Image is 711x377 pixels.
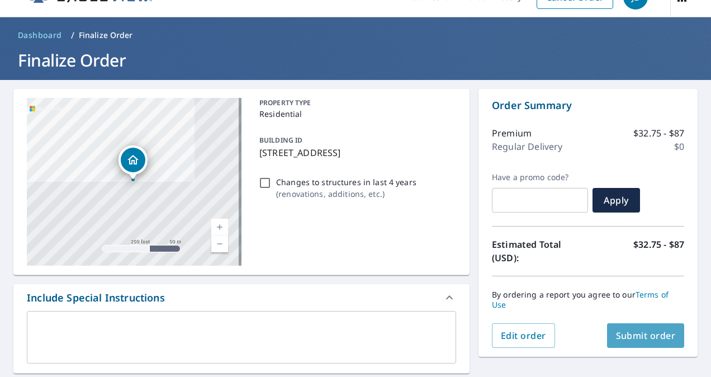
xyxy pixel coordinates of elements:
[492,172,588,182] label: Have a promo code?
[601,194,631,206] span: Apply
[633,238,684,265] p: $32.75 - $87
[18,30,62,41] span: Dashboard
[259,135,302,145] p: BUILDING ID
[616,329,676,342] span: Submit order
[492,238,588,265] p: Estimated Total (USD):
[13,26,67,44] a: Dashboard
[259,146,452,159] p: [STREET_ADDRESS]
[13,284,470,311] div: Include Special Instructions
[211,235,228,252] a: Current Level 17, Zoom Out
[13,26,698,44] nav: breadcrumb
[492,126,532,140] p: Premium
[492,290,684,310] p: By ordering a report you agree to our
[259,108,452,120] p: Residential
[492,289,669,310] a: Terms of Use
[674,140,684,153] p: $0
[13,49,698,72] h1: Finalize Order
[259,98,452,108] p: PROPERTY TYPE
[607,323,685,348] button: Submit order
[633,126,684,140] p: $32.75 - $87
[71,29,74,42] li: /
[492,98,684,113] p: Order Summary
[79,30,133,41] p: Finalize Order
[276,176,416,188] p: Changes to structures in last 4 years
[492,323,555,348] button: Edit order
[592,188,640,213] button: Apply
[27,290,165,305] div: Include Special Instructions
[118,145,148,180] div: Dropped pin, building 1, Residential property, 43 Woodland Dr Carmel, IN 46032
[492,140,562,153] p: Regular Delivery
[211,219,228,235] a: Current Level 17, Zoom In
[276,188,416,200] p: ( renovations, additions, etc. )
[501,329,546,342] span: Edit order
